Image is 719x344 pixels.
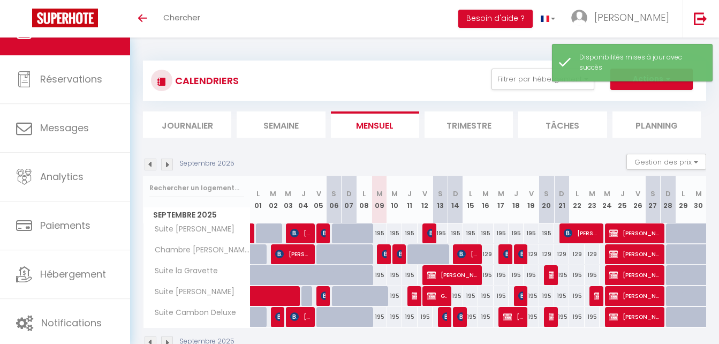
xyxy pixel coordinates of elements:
[518,244,523,264] span: [PERSON_NAME]
[275,244,310,264] span: [PERSON_NAME]
[40,267,106,281] span: Hébergement
[609,265,659,285] span: [PERSON_NAME]
[585,176,600,223] th: 23
[427,265,477,285] span: [PERSON_NAME] [PERSON_NAME]
[285,189,291,199] abbr: M
[448,286,463,306] div: 195
[524,286,539,306] div: 195
[463,307,478,327] div: 195
[463,223,478,243] div: 195
[630,176,645,223] th: 26
[569,265,584,285] div: 195
[145,286,237,298] span: Suite [PERSON_NAME]
[290,306,310,327] span: [PERSON_NAME]
[402,307,417,327] div: 195
[491,69,594,90] button: Filtrer par hébergement
[372,307,387,327] div: 195
[331,111,419,138] li: Mensuel
[635,189,640,199] abbr: V
[270,189,276,199] abbr: M
[682,189,685,199] abbr: L
[311,176,326,223] th: 05
[609,223,659,243] span: [PERSON_NAME]
[569,244,584,264] div: 129
[376,189,383,199] abbr: M
[418,307,433,327] div: 195
[427,286,447,306] span: Granero Fils
[172,69,239,93] h3: CALENDRIERS
[179,159,234,169] p: Septembre 2025
[163,12,200,23] span: Chercher
[518,286,523,306] span: [PERSON_NAME]
[143,207,250,223] span: Septembre 2025
[145,223,237,235] span: Suite [PERSON_NAME]
[402,176,417,223] th: 11
[387,223,402,243] div: 195
[372,223,387,243] div: 195
[458,10,533,28] button: Besoin d'aide ?
[316,189,321,199] abbr: V
[296,176,311,223] th: 04
[387,265,402,285] div: 195
[346,189,352,199] abbr: D
[342,176,357,223] th: 07
[40,121,89,134] span: Messages
[494,223,509,243] div: 195
[585,244,600,264] div: 129
[494,176,509,223] th: 17
[275,306,280,327] span: [PERSON_NAME]
[494,265,509,285] div: 195
[422,189,427,199] abbr: V
[438,189,443,199] abbr: S
[391,189,398,199] abbr: M
[290,223,310,243] span: [PERSON_NAME]
[427,223,432,243] span: D Roesink
[503,306,523,327] span: [PERSON_NAME]
[676,176,691,223] th: 29
[585,307,600,327] div: 195
[554,176,569,223] th: 21
[372,265,387,285] div: 195
[609,244,659,264] span: [PERSON_NAME]
[524,307,539,327] div: 195
[518,111,607,138] li: Tâches
[301,189,306,199] abbr: J
[494,286,509,306] div: 195
[387,307,402,327] div: 195
[145,307,239,319] span: Suite Cambon Deluxe
[650,189,655,199] abbr: S
[482,189,489,199] abbr: M
[357,176,372,223] th: 08
[665,189,671,199] abbr: D
[576,189,579,199] abbr: L
[509,176,524,223] th: 18
[529,189,534,199] abbr: V
[145,265,221,277] span: Suite la Gravette
[569,307,584,327] div: 195
[397,244,402,264] span: [PERSON_NAME]
[554,307,569,327] div: 195
[418,176,433,223] th: 12
[433,223,448,243] div: 195
[281,176,296,223] th: 03
[463,176,478,223] th: 15
[691,176,706,223] th: 30
[40,219,90,232] span: Paiements
[40,72,102,86] span: Réservations
[579,53,701,73] div: Disponibilités mises à jour avec succès
[604,189,610,199] abbr: M
[554,244,569,264] div: 129
[143,111,231,138] li: Journalier
[478,223,493,243] div: 195
[321,223,326,243] span: [PERSON_NAME]
[478,176,493,223] th: 16
[9,4,41,36] button: Ouvrir le widget de chat LiveChat
[453,189,458,199] abbr: D
[469,189,472,199] abbr: L
[569,176,584,223] th: 22
[402,265,417,285] div: 195
[448,176,463,223] th: 14
[331,189,336,199] abbr: S
[539,223,554,243] div: 195
[600,176,615,223] th: 24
